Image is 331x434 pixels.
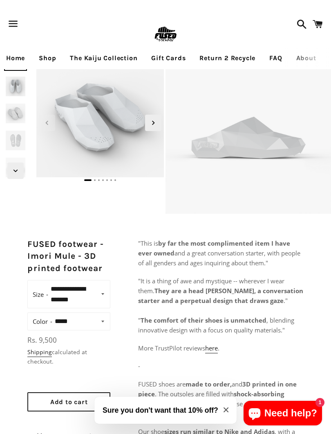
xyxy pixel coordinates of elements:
div: Previous slide [39,115,55,131]
div: Next slide [145,115,161,131]
img: [3D printed Shoes] - lightweight custom 3dprinted shoes sneakers sandals fused footwear [165,48,331,214]
span: Go to slide 5 [106,179,108,181]
span: Go to slide 4 [102,179,104,181]
span: and a great conversation starter, with people of all genders and ages inquiring about them." [138,249,300,267]
span: More TrustPilot reviews [138,344,205,352]
span: "It is a thing of awe and mystique -- wherever I wear them. [138,277,284,295]
a: The Kaiju Collection [64,48,143,68]
span: Go to slide 3 [98,179,100,181]
span: " [138,316,141,324]
label: Color [33,316,52,327]
span: and [232,380,242,388]
span: Go to slide 7 [114,179,116,181]
button: Add to cart [27,392,110,411]
span: Go to slide 2 [94,179,96,181]
img: [3D printed Shoes] - lightweight custom 3dprinted shoes sneakers sandals fused footwear [4,102,27,125]
strong: made to order, [186,380,232,388]
div: calculated at checkout. [27,348,110,366]
a: About [290,48,322,68]
img: FUSEDfootwear [152,21,179,48]
h2: FUSED footwear - Imori Mule - 3D printed footwear [27,238,110,274]
span: Go to slide 6 [110,179,112,181]
a: here [205,344,218,353]
label: Size [33,289,48,300]
span: Rs. 9,500 [27,335,57,345]
a: Gift Cards [145,48,192,68]
inbox-online-store-chat: Shopify online store chat [241,401,324,427]
img: [3D printed Shoes] - lightweight custom 3dprinted shoes sneakers sandals fused footwear [4,129,27,152]
span: Add to cart [50,398,88,406]
span: FUSED shoes are [138,380,186,388]
a: Return 2 Recycle [193,48,262,68]
span: "This is [138,239,158,247]
span: . [218,344,219,352]
b: They are a head [PERSON_NAME], a conversation starter and a perpetual design that draws gaze [138,287,303,305]
img: [3D printed Shoes] - lightweight custom 3dprinted shoes sneakers sandals fused footwear [4,75,27,98]
b: The comfort of their shoes is unmatched [141,316,266,324]
span: - [138,362,140,370]
span: Go to slide 1 [84,179,92,181]
a: FAQ [263,48,288,68]
b: by far the most complimented item I have ever owned [138,239,290,257]
a: Shipping [27,348,52,357]
a: Shop [33,48,62,68]
span: . The outsoles are filled with [155,390,234,398]
span: here [205,344,218,352]
strong: shock-absorbing lattice structures [138,390,284,408]
span: ." [284,296,288,305]
img: [3D printed Shoes] - lightweight custom 3dprinted shoes sneakers sandals fused footwear [4,156,27,179]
